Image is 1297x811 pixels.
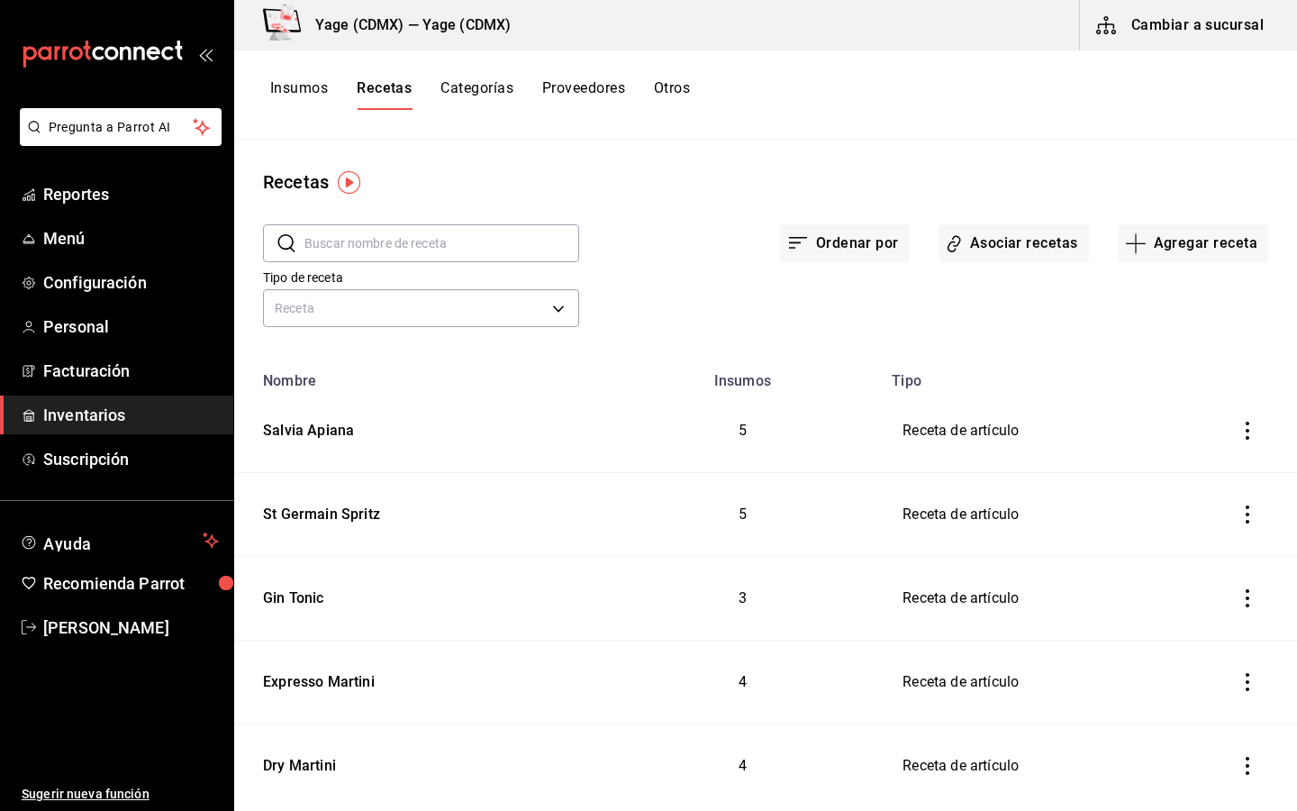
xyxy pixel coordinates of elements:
span: Ayuda [43,530,195,551]
span: Reportes [43,182,219,206]
span: 5 [739,506,747,523]
td: Receta de artículo [881,389,1204,473]
span: Suscripción [43,447,219,471]
input: Buscar nombre de receta [304,225,579,261]
button: Categorías [440,79,513,110]
div: navigation tabs [270,79,690,110]
button: Pregunta a Parrot AI [20,108,222,146]
div: Gin Tonic [256,581,324,609]
span: [PERSON_NAME] [43,615,219,640]
td: Receta de artículo [881,641,1204,724]
span: 5 [739,422,747,439]
div: Salvia Apiana [256,414,354,442]
div: Receta [263,289,579,327]
th: Nombre [234,361,603,389]
img: Tooltip marker [338,171,360,194]
span: 4 [739,673,747,690]
button: Otros [654,79,690,110]
td: Receta de artículo [881,557,1204,641]
div: Recetas [263,169,329,196]
button: open_drawer_menu [198,47,213,61]
th: Tipo [881,361,1204,389]
td: Receta de artículo [881,473,1204,557]
label: Tipo de receta [263,271,579,284]
button: Insumos [270,79,328,110]
span: Personal [43,314,219,339]
span: Facturación [43,359,219,383]
span: 4 [739,757,747,774]
button: Recetas [357,79,412,110]
span: Sugerir nueva función [22,785,219,804]
button: Ordenar por [780,224,910,262]
button: Asociar recetas [939,224,1089,262]
span: Recomienda Parrot [43,571,219,596]
a: Pregunta a Parrot AI [13,131,222,150]
span: Inventarios [43,403,219,427]
button: Proveedores [542,79,625,110]
th: Insumos [603,361,881,389]
span: Pregunta a Parrot AI [49,118,194,137]
span: 3 [739,589,747,606]
div: Dry Martini [256,749,336,777]
td: Receta de artículo [881,724,1204,808]
div: St Germain Spritz [256,497,380,525]
div: Expresso Martini [256,665,375,693]
h3: Yage (CDMX) — Yage (CDMX) [301,14,511,36]
button: Agregar receta [1118,224,1268,262]
span: Configuración [43,270,219,295]
span: Menú [43,226,219,251]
